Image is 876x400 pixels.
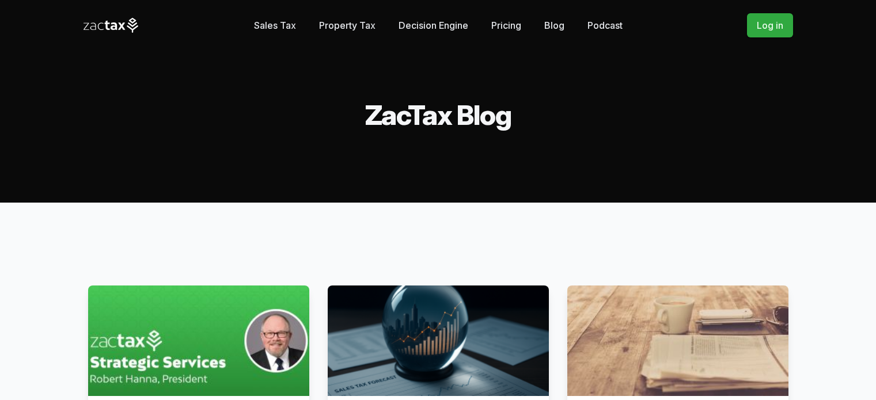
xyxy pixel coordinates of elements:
[587,14,623,37] a: Podcast
[254,14,296,37] a: Sales Tax
[84,101,793,129] h2: ZacTax Blog
[88,285,309,396] img: hanna-strategic-services.jpg
[399,14,468,37] a: Decision Engine
[567,285,788,396] img: zac-news.jpg
[747,13,793,37] a: Log in
[491,14,521,37] a: Pricing
[319,14,376,37] a: Property Tax
[328,285,549,396] img: consumer-confidence-leading-indicators-retail-sales-tax.png
[544,14,564,37] a: Blog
